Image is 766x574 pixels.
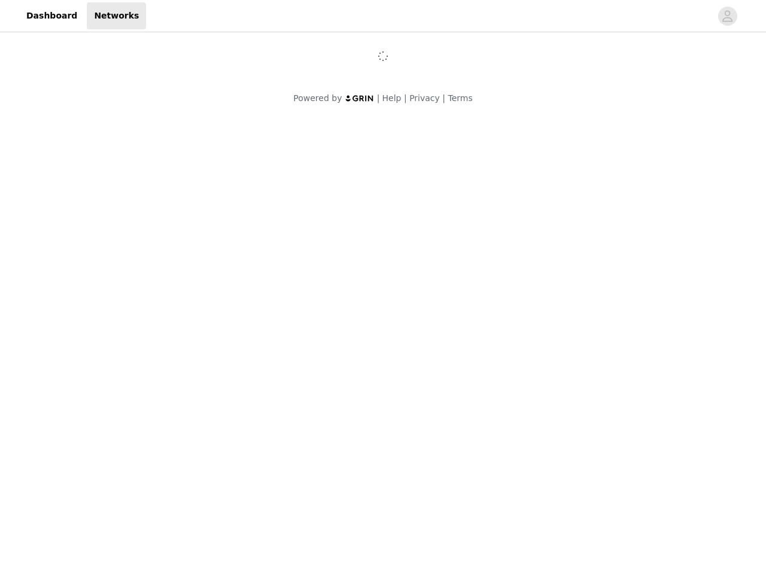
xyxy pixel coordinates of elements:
[722,7,733,26] div: avatar
[448,93,472,103] a: Terms
[293,93,342,103] span: Powered by
[382,93,402,103] a: Help
[345,94,375,102] img: logo
[409,93,440,103] a: Privacy
[87,2,146,29] a: Networks
[19,2,84,29] a: Dashboard
[404,93,407,103] span: |
[442,93,445,103] span: |
[377,93,380,103] span: |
